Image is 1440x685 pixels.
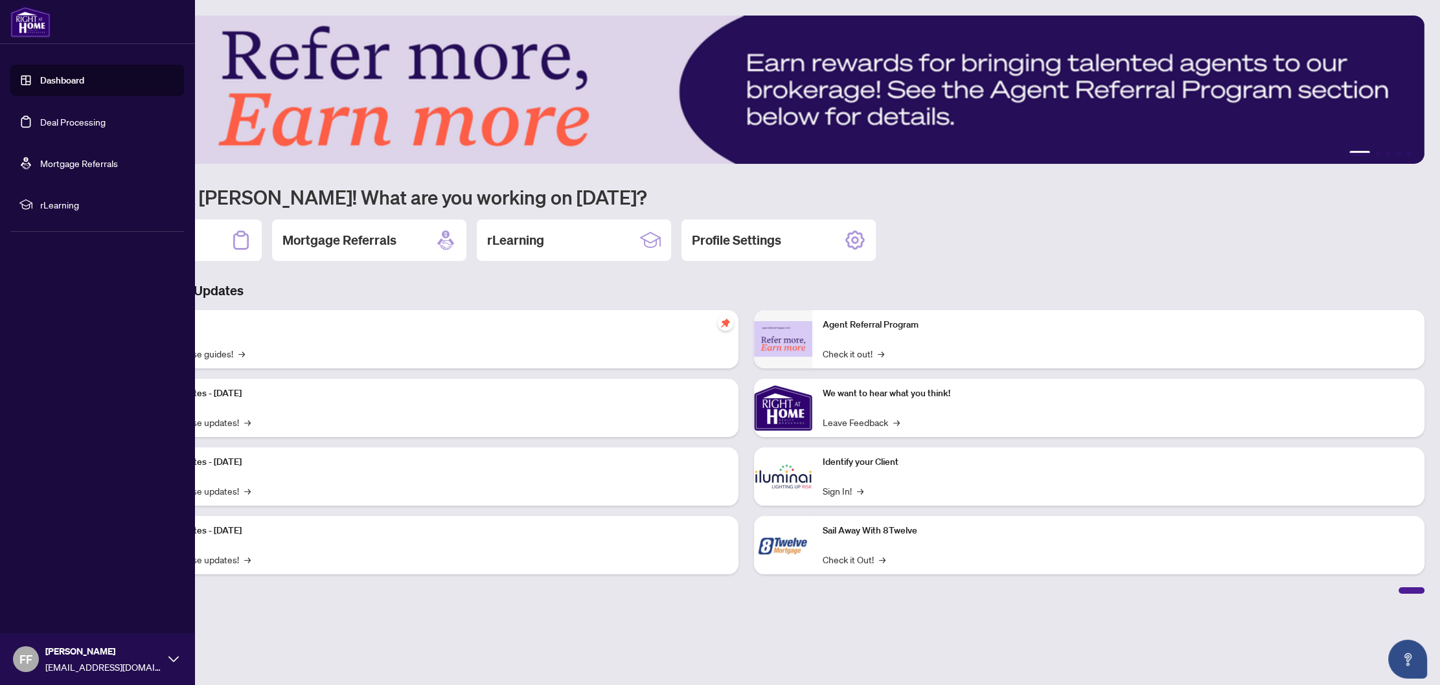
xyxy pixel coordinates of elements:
[40,157,118,169] a: Mortgage Referrals
[136,318,728,332] p: Self-Help
[1396,151,1401,156] button: 4
[754,379,812,437] img: We want to hear what you think!
[823,318,1415,332] p: Agent Referral Program
[823,552,886,567] a: Check it Out!→
[40,197,175,212] span: rLearning
[244,484,251,498] span: →
[45,644,162,658] span: [PERSON_NAME]
[136,455,728,469] p: Platform Updates - [DATE]
[1386,151,1391,156] button: 3
[823,455,1415,469] p: Identify your Client
[67,16,1424,164] img: Slide 0
[1375,151,1380,156] button: 2
[878,346,884,361] span: →
[244,415,251,429] span: →
[19,650,32,668] span: FF
[823,346,884,361] a: Check it out!→
[244,552,251,567] span: →
[754,447,812,506] img: Identify your Client
[879,552,886,567] span: →
[40,74,84,86] a: Dashboard
[718,315,733,331] span: pushpin
[67,185,1424,209] h1: Welcome back [PERSON_NAME]! What are you working on [DATE]?
[823,524,1415,538] p: Sail Away With 8Twelve
[857,484,863,498] span: →
[67,282,1424,300] h3: Brokerage & Industry Updates
[893,415,900,429] span: →
[238,346,245,361] span: →
[754,321,812,357] img: Agent Referral Program
[1406,151,1411,156] button: 5
[282,231,396,249] h2: Mortgage Referrals
[136,524,728,538] p: Platform Updates - [DATE]
[136,387,728,401] p: Platform Updates - [DATE]
[823,484,863,498] a: Sign In!→
[823,415,900,429] a: Leave Feedback→
[823,387,1415,401] p: We want to hear what you think!
[45,660,162,674] span: [EMAIL_ADDRESS][DOMAIN_NAME]
[10,6,51,38] img: logo
[1349,151,1370,156] button: 1
[40,116,106,128] a: Deal Processing
[692,231,781,249] h2: Profile Settings
[754,516,812,574] img: Sail Away With 8Twelve
[487,231,544,249] h2: rLearning
[1388,640,1427,679] button: Open asap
